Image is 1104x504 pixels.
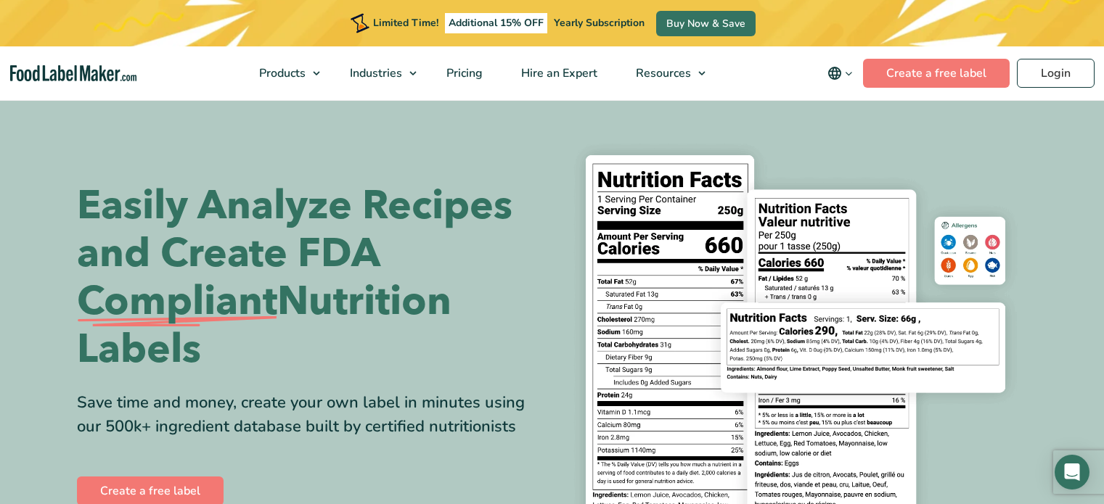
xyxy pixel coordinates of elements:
[442,65,484,81] span: Pricing
[345,65,404,81] span: Industries
[502,46,613,100] a: Hire an Expert
[1017,59,1095,88] a: Login
[77,182,541,373] h1: Easily Analyze Recipes and Create FDA Nutrition Labels
[554,16,645,30] span: Yearly Subscription
[617,46,713,100] a: Resources
[373,16,438,30] span: Limited Time!
[1055,455,1089,489] div: Open Intercom Messenger
[656,11,756,36] a: Buy Now & Save
[255,65,307,81] span: Products
[631,65,692,81] span: Resources
[428,46,499,100] a: Pricing
[517,65,599,81] span: Hire an Expert
[77,391,541,439] div: Save time and money, create your own label in minutes using our 500k+ ingredient database built b...
[77,278,277,326] span: Compliant
[331,46,424,100] a: Industries
[863,59,1010,88] a: Create a free label
[240,46,327,100] a: Products
[445,13,547,33] span: Additional 15% OFF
